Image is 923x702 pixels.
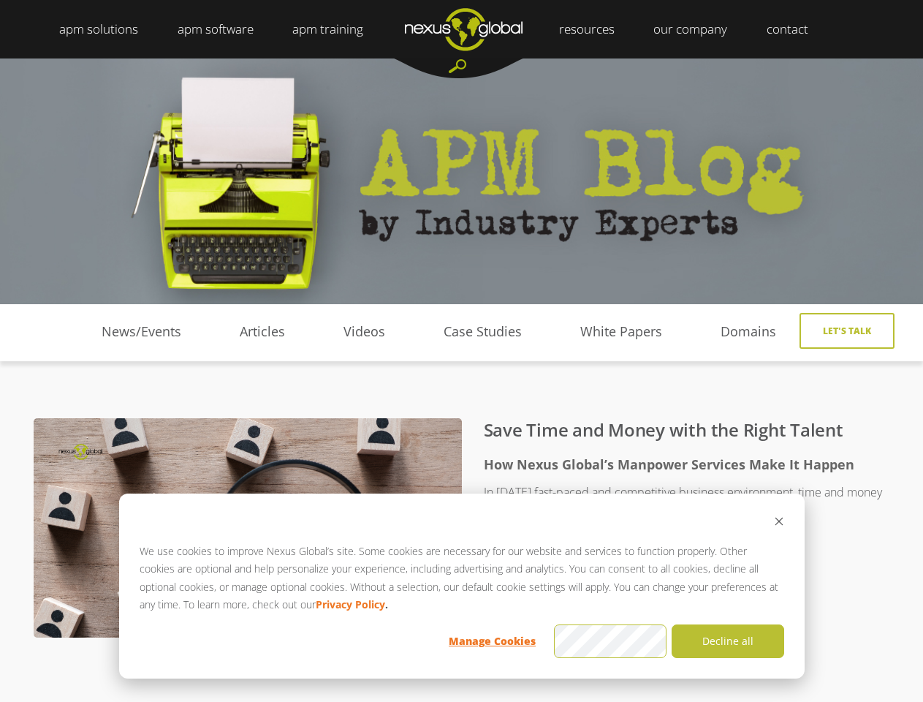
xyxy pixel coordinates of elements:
a: News/Events [72,321,210,343]
div: Navigation Menu [49,304,805,368]
p: In [DATE] fast-paced and competitive business environment, time and money are two of the most val... [63,483,890,521]
a: White Papers [551,321,691,343]
a: Let's Talk [799,313,894,349]
strong: . [385,596,388,614]
button: Dismiss cookie banner [774,514,784,532]
button: Manage Cookies [436,624,549,658]
div: Cookie banner [119,494,805,679]
a: Domains [691,321,805,343]
a: Case Studies [414,321,551,343]
a: Videos [314,321,414,343]
a: Articles [210,321,314,343]
p: We use cookies to improve Nexus Global’s site. Some cookies are necessary for our website and ser... [140,543,784,614]
a: Save Time and Money with the Right Talent [484,418,843,442]
strong: How Nexus Global’s Manpower Services Make It Happen [484,456,854,473]
img: Save Time and Money with the Right Talent [34,418,462,660]
a: Privacy Policy [316,596,385,614]
button: Accept all [554,624,666,658]
button: Decline all [672,624,784,658]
